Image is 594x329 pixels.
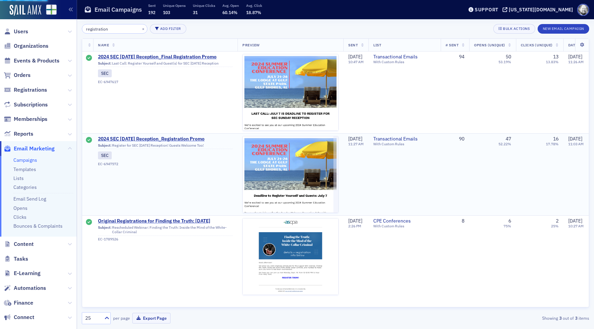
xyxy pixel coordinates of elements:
a: Connect [4,314,34,321]
a: Subscriptions [4,101,48,109]
a: Original Registrations for Finding the Truth: [DATE] [98,218,233,224]
div: 13.83% [546,60,559,64]
p: Unique Opens [163,3,186,8]
span: # Sent [445,43,459,47]
div: Rescheduled Webinar: Finding the Truth: Inside the Mind of the White-Collar Criminal [98,225,233,236]
div: 94 [445,54,464,60]
time: 10:27 AM [568,224,584,228]
div: 47 [506,136,511,142]
div: With Custom Rules [373,142,436,146]
div: 25% [551,224,559,228]
div: Showing out of items [425,315,589,321]
span: Preview [242,43,260,47]
span: [DATE] [348,136,362,142]
span: [DATE] [348,54,362,60]
img: SailAMX [10,5,41,16]
span: Users [14,28,28,35]
div: 17.78% [546,142,559,146]
span: 103 [163,10,170,15]
button: × [140,25,146,32]
a: Automations [4,284,46,292]
span: Email Marketing [14,145,55,152]
img: email-preview-881.jpeg [243,54,338,263]
img: email-preview-197.png [243,218,338,297]
a: Content [4,240,34,248]
strong: 3 [558,315,563,321]
span: Automations [14,284,46,292]
span: 60.14% [222,10,238,15]
span: Clicks (Unique) [521,43,553,47]
a: Bounces & Complaints [13,223,63,229]
span: Transactional Emails [373,54,436,60]
div: 25 [85,315,100,322]
div: 13 [553,54,559,60]
a: Email Send Log [13,196,46,202]
a: 2024 SEC [DATE] Reception_Final Registration Promo [98,54,233,60]
a: Registrations [4,86,47,94]
a: Campaigns [13,157,37,163]
label: per page [113,315,130,321]
span: Memberships [14,115,47,123]
a: CPE Conferences [373,218,436,224]
span: 31 [193,10,198,15]
div: 2 [556,218,559,224]
input: Search… [82,24,147,34]
span: [DATE] [568,54,582,60]
button: Add Filter [150,24,186,34]
div: Sent [86,137,92,144]
span: Content [14,240,34,248]
span: Events & Products [14,57,59,65]
time: 11:27 AM [348,141,364,146]
span: Reports [14,130,33,138]
span: Connect [14,314,34,321]
div: 90 [445,136,464,142]
p: Sent [148,3,156,8]
a: Templates [13,166,36,172]
a: Tasks [4,255,28,263]
span: Profile [577,4,589,16]
span: E-Learning [14,270,41,277]
div: Register for SEC [DATE] Reception! Guests Welcome Too! [98,143,233,149]
div: 50 [506,54,511,60]
button: Bulk Actions [493,24,535,34]
a: New Email Campaign [538,25,589,31]
a: Transactional Emails [373,136,436,142]
time: 10:47 AM [348,59,364,64]
button: [US_STATE][DOMAIN_NAME] [503,7,575,12]
a: Organizations [4,42,48,50]
button: New Email Campaign [538,24,589,34]
div: Last Call: Register Yourself and Guest(s) for SEC [DATE] Reception [98,61,233,67]
time: 11:03 AM [568,141,584,146]
a: Clicks [13,214,26,220]
a: E-Learning [4,270,41,277]
span: List [373,43,381,47]
div: EC-6947617 [98,80,233,84]
span: 18.87% [246,10,261,15]
span: 192 [148,10,155,15]
time: 2:26 PM [348,224,361,228]
span: Opens (Unique) [474,43,505,47]
div: EC-6947572 [98,162,233,166]
span: Registrations [14,86,47,94]
a: Finance [4,299,33,307]
a: Memberships [4,115,47,123]
span: Subject: [98,143,111,148]
span: Sent [348,43,358,47]
span: Subject: [98,225,111,234]
div: 53.19% [498,60,511,64]
a: Orders [4,71,31,79]
a: 2024 SEC [DATE] Reception_Registration Promo [98,136,233,142]
div: 52.22% [498,142,511,146]
a: Email Marketing [4,145,55,152]
div: With Custom Rules [373,224,436,228]
a: View Homepage [41,4,57,16]
div: Sent [86,55,92,62]
div: Sent [86,219,92,226]
span: Subject: [98,61,111,66]
a: Categories [13,184,37,190]
span: Organizations [14,42,48,50]
time: 11:26 AM [568,59,584,64]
